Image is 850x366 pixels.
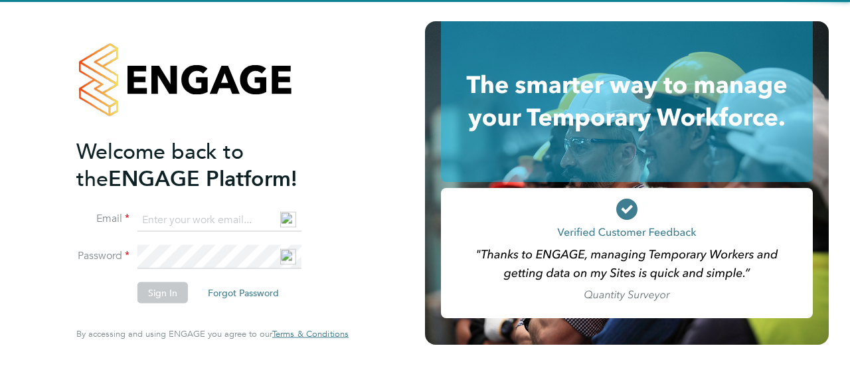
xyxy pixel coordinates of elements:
[280,249,296,265] img: npw-badge-icon-locked.svg
[197,282,290,304] button: Forgot Password
[76,249,129,263] label: Password
[76,212,129,226] label: Email
[76,138,244,191] span: Welcome back to the
[137,282,188,304] button: Sign In
[76,137,335,192] h2: ENGAGE Platform!
[272,328,349,339] span: Terms & Conditions
[272,329,349,339] a: Terms & Conditions
[280,212,296,228] img: npw-badge-icon-locked.svg
[137,208,301,232] input: Enter your work email...
[76,328,349,339] span: By accessing and using ENGAGE you agree to our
